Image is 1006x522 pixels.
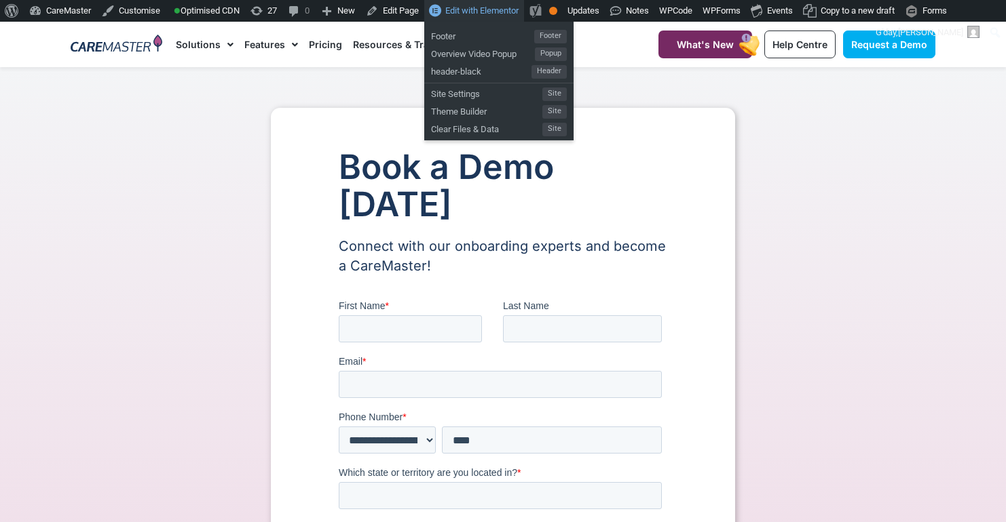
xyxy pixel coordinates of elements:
[424,61,574,79] a: header-blackHeader
[424,43,574,61] a: Overview Video PopupPopup
[164,1,210,12] span: Last Name
[309,22,342,67] a: Pricing
[176,22,234,67] a: Solutions
[176,22,625,67] nav: Menu
[424,119,574,136] a: Clear Files & DataSite
[244,22,298,67] a: Features
[424,83,574,101] a: Site SettingsSite
[871,22,985,43] a: G'day,
[534,30,567,43] span: Footer
[535,47,567,61] span: Popup
[339,148,667,223] h1: Book a Demo [DATE]
[764,31,836,58] a: Help Centre
[71,35,162,55] img: CareMaster Logo
[898,27,963,37] span: [PERSON_NAME]
[542,105,567,119] span: Site
[431,43,535,61] span: Overview Video Popup
[431,83,542,101] span: Site Settings
[339,237,667,276] p: Connect with our onboarding experts and become a CareMaster!
[542,87,567,101] span: Site
[431,119,542,136] span: Clear Files & Data
[772,39,827,50] span: Help Centre
[843,31,935,58] a: Request a Demo
[431,26,534,43] span: Footer
[677,39,734,50] span: What's New
[424,101,574,119] a: Theme BuilderSite
[431,101,542,119] span: Theme Builder
[424,26,574,43] a: FooterFooter
[851,39,927,50] span: Request a Demo
[532,65,567,79] span: Header
[445,5,519,16] span: Edit with Elementor
[549,7,557,15] div: OK
[658,31,752,58] a: What's New
[353,22,466,67] a: Resources & Training
[542,123,567,136] span: Site
[431,61,532,79] span: header-black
